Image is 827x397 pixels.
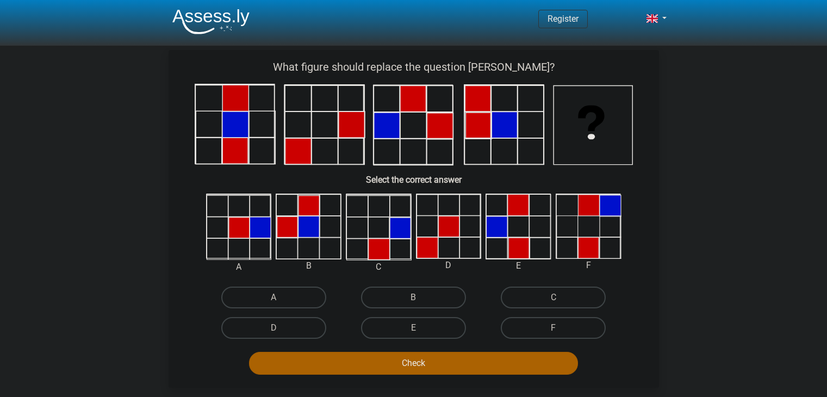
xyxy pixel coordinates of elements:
[249,352,578,375] button: Check
[408,259,490,272] div: D
[501,287,606,308] label: C
[268,259,350,272] div: B
[548,14,579,24] a: Register
[338,260,420,274] div: C
[548,259,630,272] div: F
[186,166,642,185] h6: Select the correct answer
[361,317,466,339] label: E
[221,287,326,308] label: A
[198,260,280,274] div: A
[186,59,642,75] p: What figure should replace the question [PERSON_NAME]?
[477,259,559,272] div: E
[221,317,326,339] label: D
[501,317,606,339] label: F
[172,9,250,34] img: Assessly
[361,287,466,308] label: B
